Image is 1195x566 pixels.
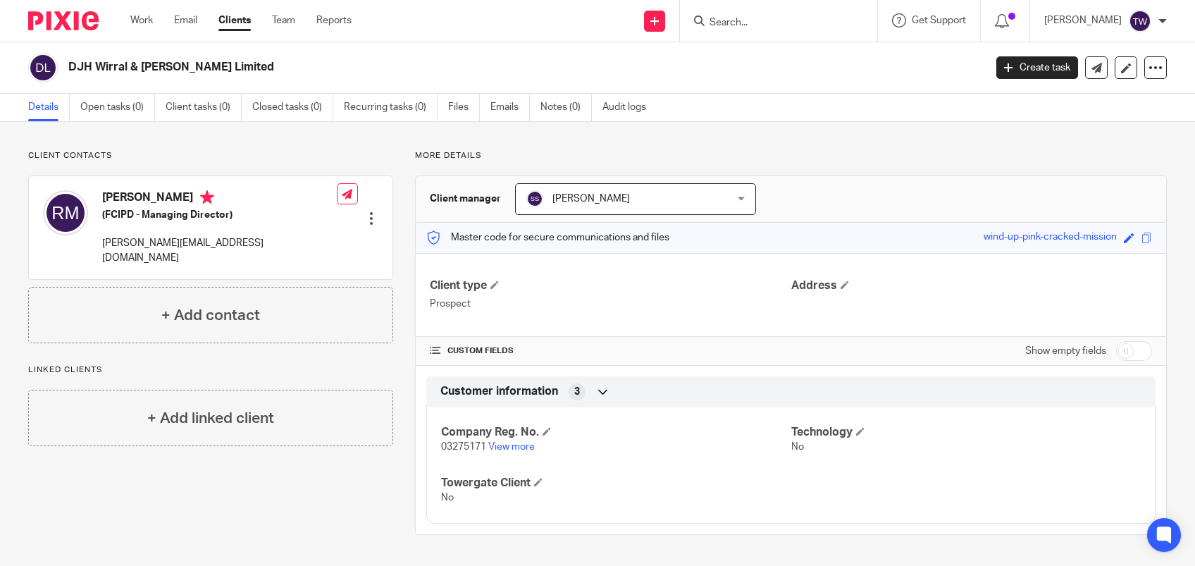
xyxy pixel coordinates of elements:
a: Email [174,13,197,27]
input: Search [708,17,835,30]
span: 3 [574,385,580,399]
img: Pixie [28,11,99,30]
h4: CUSTOM FIELDS [430,345,791,357]
p: More details [415,150,1167,161]
h4: Address [791,278,1152,293]
img: svg%3E [43,190,88,235]
span: 03275171 [441,442,486,452]
h3: Client manager [430,192,501,206]
h2: DJH Wirral & [PERSON_NAME] Limited [68,60,794,75]
p: Master code for secure communications and files [426,230,669,245]
img: svg%3E [1129,10,1151,32]
a: Create task [996,56,1078,79]
a: Audit logs [602,94,657,121]
a: Reports [316,13,352,27]
a: Clients [218,13,251,27]
i: Primary [200,190,214,204]
a: Files [448,94,480,121]
p: Linked clients [28,364,393,376]
p: Client contacts [28,150,393,161]
h4: [PERSON_NAME] [102,190,337,208]
p: [PERSON_NAME] [1044,13,1122,27]
div: wind-up-pink-cracked-mission [984,230,1117,246]
span: No [441,493,454,503]
a: Details [28,94,70,121]
a: Notes (0) [540,94,592,121]
h4: Company Reg. No. [441,425,791,440]
h4: Towergate Client [441,476,791,491]
a: Client tasks (0) [166,94,242,121]
h5: (FCIPD - Managing Director) [102,208,337,222]
a: Recurring tasks (0) [344,94,438,121]
h4: + Add linked client [147,407,274,429]
span: Get Support [912,16,966,25]
img: svg%3E [28,53,58,82]
p: Prospect [430,297,791,311]
a: Closed tasks (0) [252,94,333,121]
a: Emails [490,94,530,121]
a: Open tasks (0) [80,94,155,121]
span: Customer information [440,384,558,399]
p: [PERSON_NAME][EMAIL_ADDRESS][DOMAIN_NAME] [102,236,337,265]
h4: Technology [791,425,1141,440]
a: Team [272,13,295,27]
img: svg%3E [526,190,543,207]
label: Show empty fields [1025,344,1106,358]
a: View more [488,442,535,452]
span: [PERSON_NAME] [552,194,630,204]
h4: Client type [430,278,791,293]
h4: + Add contact [161,304,260,326]
span: No [791,442,804,452]
a: Work [130,13,153,27]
